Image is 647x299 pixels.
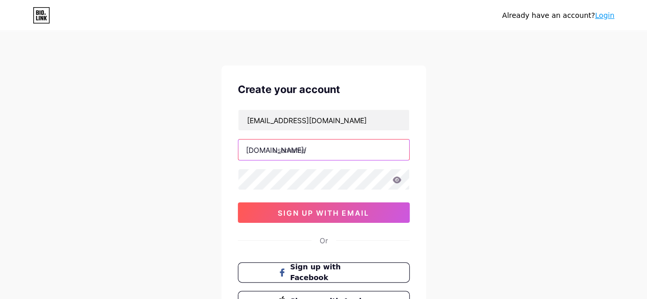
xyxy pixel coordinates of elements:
div: [DOMAIN_NAME]/ [246,145,306,155]
button: sign up with email [238,202,410,223]
span: Sign up with Facebook [290,262,369,283]
button: Sign up with Facebook [238,262,410,283]
a: Login [595,11,614,19]
div: Or [320,235,328,246]
div: Create your account [238,82,410,97]
span: sign up with email [278,209,369,217]
div: Already have an account? [502,10,614,21]
input: username [238,140,409,160]
input: Email [238,110,409,130]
